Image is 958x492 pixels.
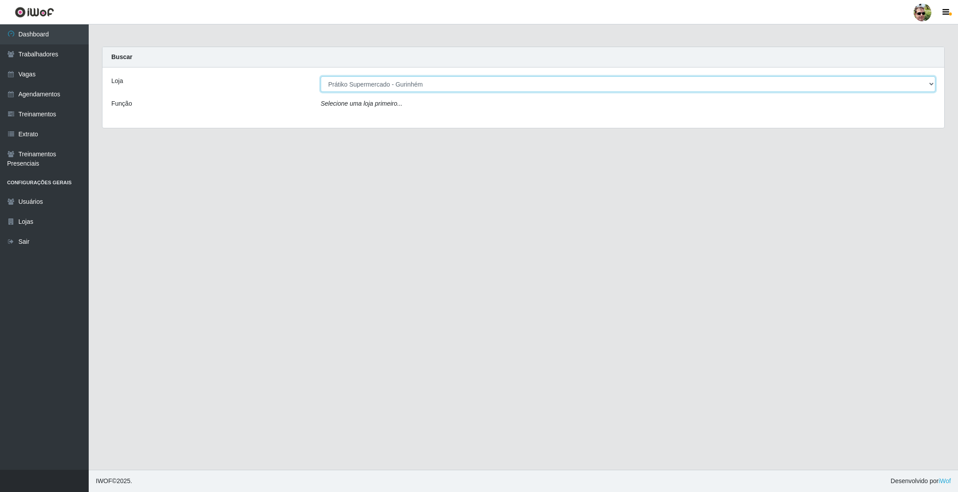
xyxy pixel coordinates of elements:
[891,476,951,486] span: Desenvolvido por
[938,477,951,484] a: iWof
[111,76,123,86] label: Loja
[321,100,402,107] i: Selecione uma loja primeiro...
[96,477,112,484] span: IWOF
[111,53,132,60] strong: Buscar
[111,99,132,108] label: Função
[96,476,132,486] span: © 2025 .
[15,7,54,18] img: CoreUI Logo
